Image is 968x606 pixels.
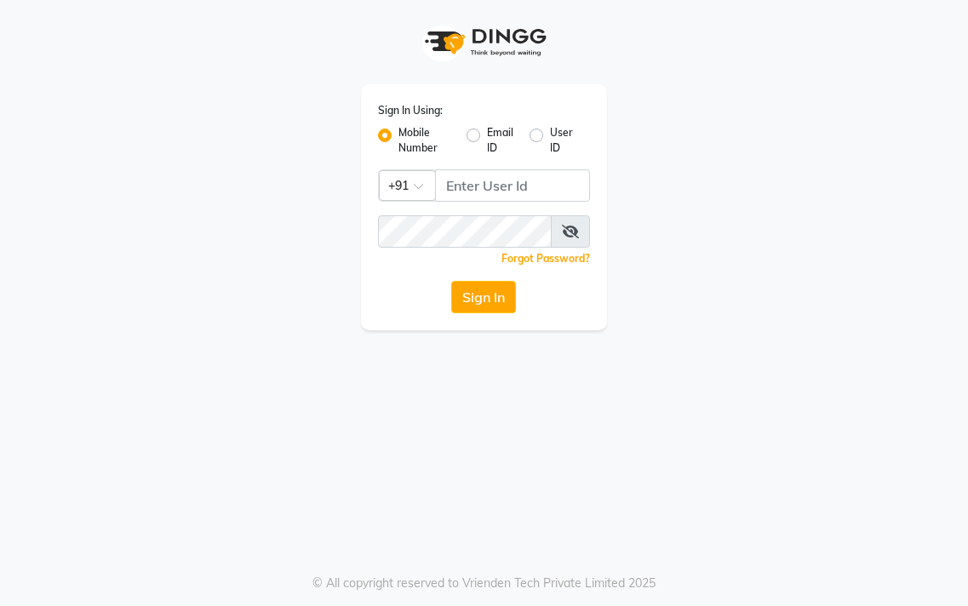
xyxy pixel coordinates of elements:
[501,252,590,265] a: Forgot Password?
[435,169,591,202] input: Username
[550,125,576,156] label: User ID
[378,103,443,118] label: Sign In Using:
[378,215,553,248] input: Username
[398,125,453,156] label: Mobile Number
[451,281,516,313] button: Sign In
[487,125,516,156] label: Email ID
[415,17,552,67] img: logo1.svg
